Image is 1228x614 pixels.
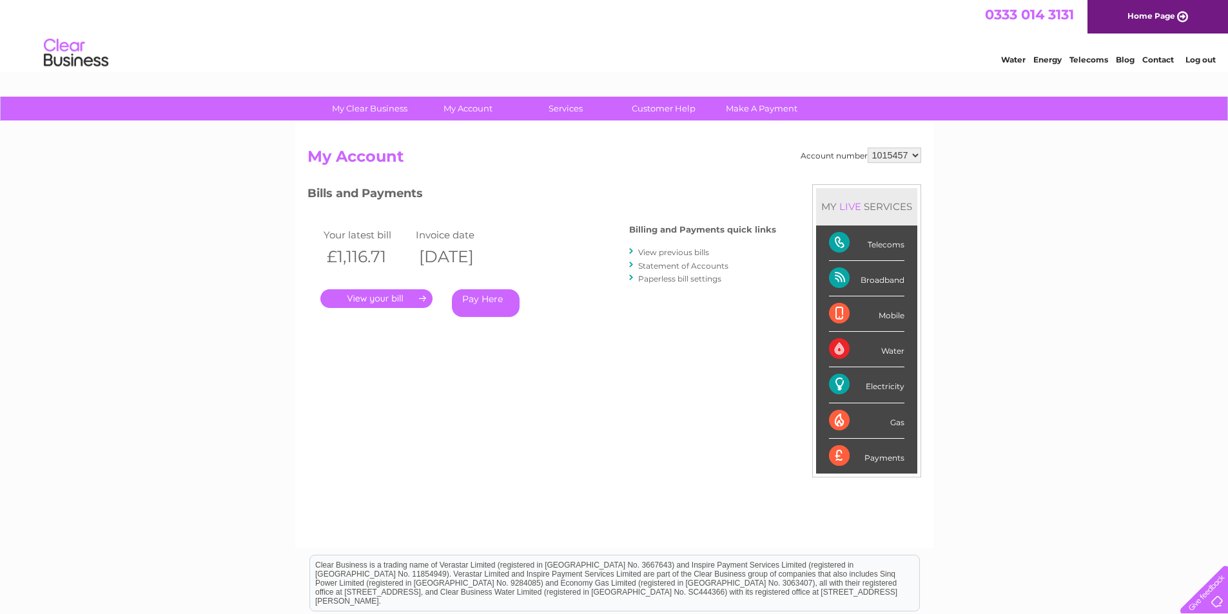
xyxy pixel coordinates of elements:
[829,225,904,261] div: Telecoms
[1116,55,1135,64] a: Blog
[307,184,776,207] h3: Bills and Payments
[816,188,917,225] div: MY SERVICES
[1033,55,1062,64] a: Energy
[638,274,721,283] a: Paperless bill settings
[1185,55,1216,64] a: Log out
[1001,55,1026,64] a: Water
[414,97,521,120] a: My Account
[829,367,904,403] div: Electricity
[1142,55,1174,64] a: Contact
[638,261,728,271] a: Statement of Accounts
[985,6,1074,23] a: 0333 014 3131
[837,200,864,213] div: LIVE
[610,97,717,120] a: Customer Help
[829,439,904,474] div: Payments
[320,244,413,270] th: £1,116.71
[829,261,904,296] div: Broadband
[829,403,904,439] div: Gas
[829,332,904,367] div: Water
[708,97,815,120] a: Make A Payment
[629,225,776,235] h4: Billing and Payments quick links
[638,247,709,257] a: View previous bills
[829,296,904,332] div: Mobile
[310,7,919,62] div: Clear Business is a trading name of Verastar Limited (registered in [GEOGRAPHIC_DATA] No. 3667643...
[320,289,433,308] a: .
[307,148,921,172] h2: My Account
[512,97,619,120] a: Services
[320,226,413,244] td: Your latest bill
[1069,55,1108,64] a: Telecoms
[801,148,921,163] div: Account number
[452,289,520,317] a: Pay Here
[413,244,505,270] th: [DATE]
[43,34,109,73] img: logo.png
[317,97,423,120] a: My Clear Business
[413,226,505,244] td: Invoice date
